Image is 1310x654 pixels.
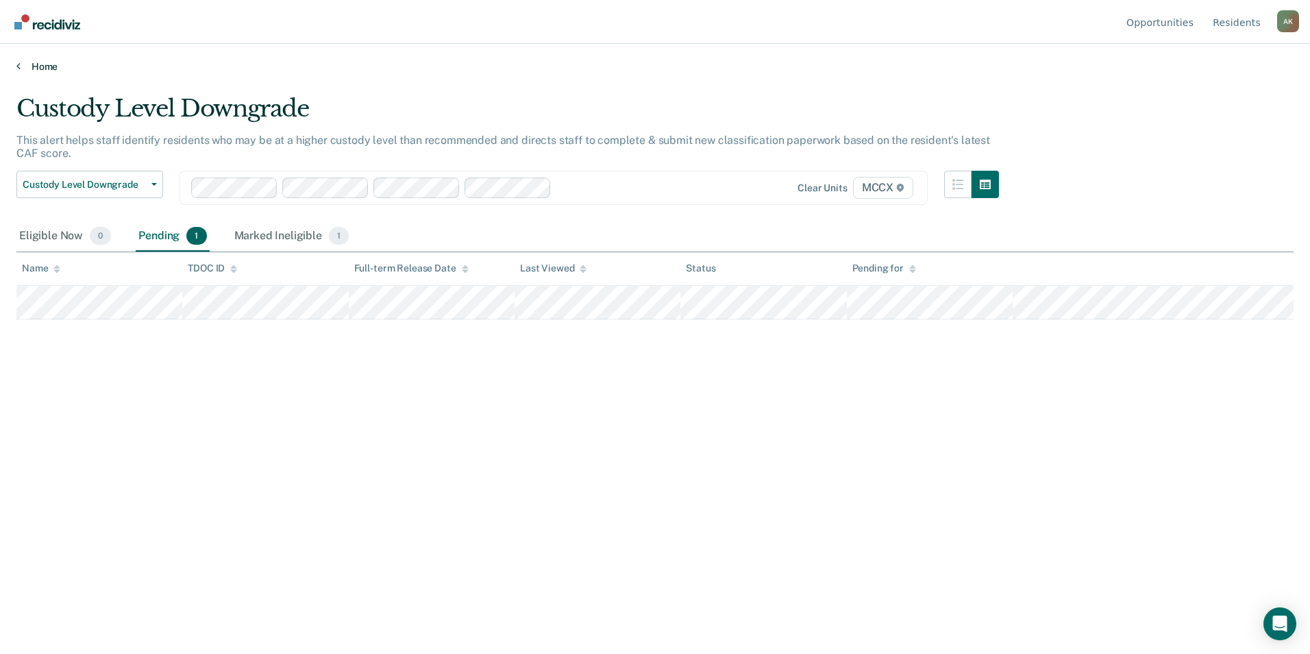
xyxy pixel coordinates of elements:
[16,60,1294,73] a: Home
[23,179,146,191] span: Custody Level Downgrade
[520,263,586,274] div: Last Viewed
[188,263,237,274] div: TDOC ID
[354,263,469,274] div: Full-term Release Date
[853,177,913,199] span: MCCX
[186,227,206,245] span: 1
[686,263,715,274] div: Status
[16,221,114,252] div: Eligible Now0
[798,182,848,194] div: Clear units
[22,263,60,274] div: Name
[852,263,916,274] div: Pending for
[1277,10,1299,32] button: Profile dropdown button
[16,134,990,160] p: This alert helps staff identify residents who may be at a higher custody level than recommended a...
[329,227,349,245] span: 1
[136,221,209,252] div: Pending1
[16,171,163,198] button: Custody Level Downgrade
[90,227,111,245] span: 0
[1263,607,1296,640] div: Open Intercom Messenger
[14,14,80,29] img: Recidiviz
[1277,10,1299,32] div: A K
[232,221,352,252] div: Marked Ineligible1
[16,95,999,134] div: Custody Level Downgrade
